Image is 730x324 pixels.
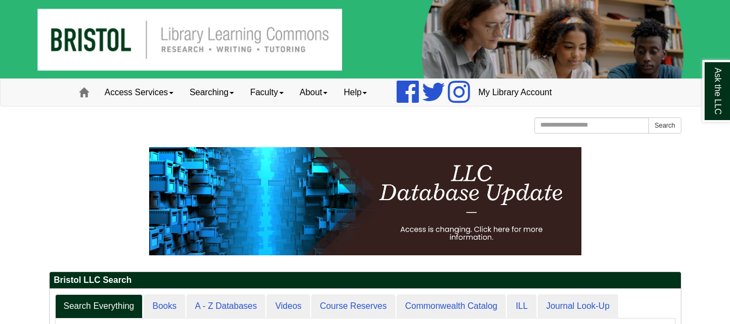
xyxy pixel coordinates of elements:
a: Searching [182,79,242,106]
a: Course Reserves [311,294,396,319]
a: Access Services [97,79,182,106]
a: Search Everything [55,294,143,319]
h2: Bristol LLC Search [50,272,681,289]
a: My Library Account [470,79,560,106]
a: About [292,79,336,106]
button: Search [648,117,681,134]
img: HTML tutorial [149,147,581,255]
a: Videos [266,294,310,319]
a: Books [144,294,185,319]
a: Help [336,79,375,106]
a: Faculty [242,79,292,106]
a: Commonwealth Catalog [397,294,506,319]
a: A - Z Databases [186,294,266,319]
a: Journal Look-Up [538,294,618,319]
a: ILL [507,294,536,319]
